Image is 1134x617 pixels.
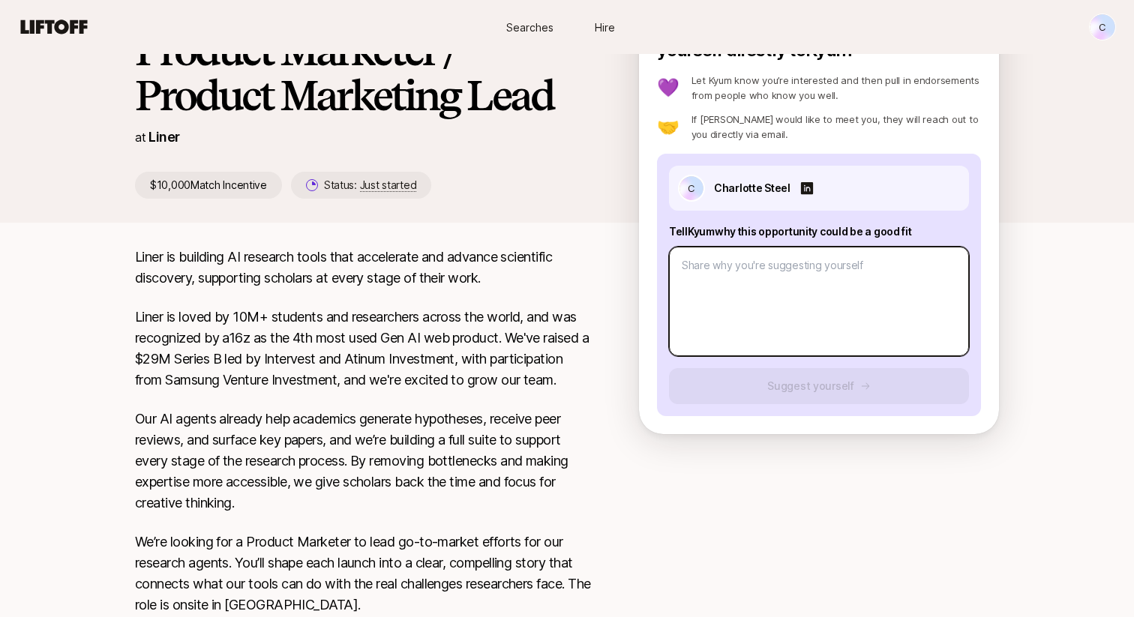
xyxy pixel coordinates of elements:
[506,19,553,35] span: Searches
[691,112,981,142] p: If [PERSON_NAME] would like to meet you, they will reach out to you directly via email.
[135,247,591,289] p: Liner is building AI research tools that accelerate and advance scientific discovery, supporting ...
[1099,18,1106,36] p: C
[135,28,591,118] h1: Product Marketer / Product Marketing Lead
[492,13,567,41] a: Searches
[324,176,416,194] p: Status:
[688,179,695,197] p: C
[595,19,615,35] span: Hire
[135,307,591,391] p: Liner is loved by 10M+ students and researchers across the world, and was recognized by a16z as t...
[135,532,591,616] p: We’re looking for a Product Marketer to lead go-to-market efforts for our research agents. You’ll...
[1089,13,1116,40] button: C
[360,178,417,192] span: Just started
[135,127,145,147] p: at
[567,13,642,41] a: Hire
[691,73,981,103] p: Let Kyum know you’re interested and then pull in endorsements from people who know you well.
[135,172,282,199] p: $10,000 Match Incentive
[135,409,591,514] p: Our AI agents already help academics generate hypotheses, receive peer reviews, and surface key p...
[657,118,679,136] p: 🤝
[148,129,179,145] a: Liner
[657,79,679,97] p: 💜
[669,223,969,241] p: Tell Kyum why this opportunity could be a good fit
[714,179,790,197] p: Charlotte Steel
